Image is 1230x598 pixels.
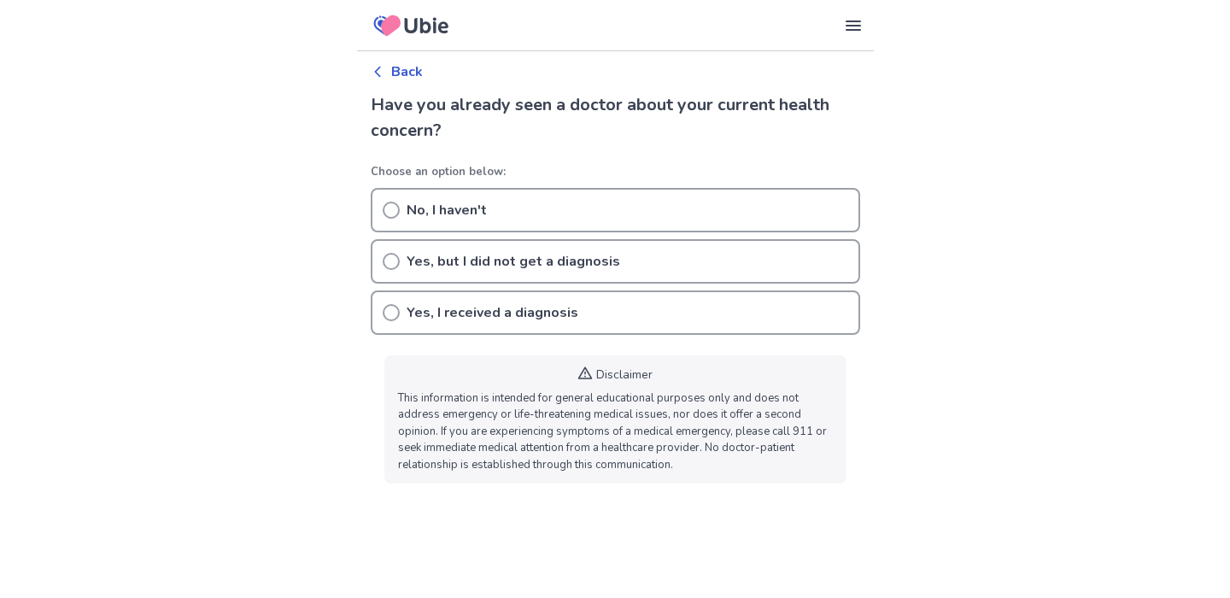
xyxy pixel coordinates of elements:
[407,200,487,220] p: No, I haven't
[398,390,833,474] p: This information is intended for general educational purposes only and does not address emergency...
[596,366,653,384] p: Disclaimer
[391,62,423,82] p: Back
[407,302,578,323] p: Yes, I received a diagnosis
[371,92,860,144] h2: Have you already seen a doctor about your current health concern?
[371,164,860,181] p: Choose an option below:
[407,251,620,272] p: Yes, but I did not get a diagnosis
